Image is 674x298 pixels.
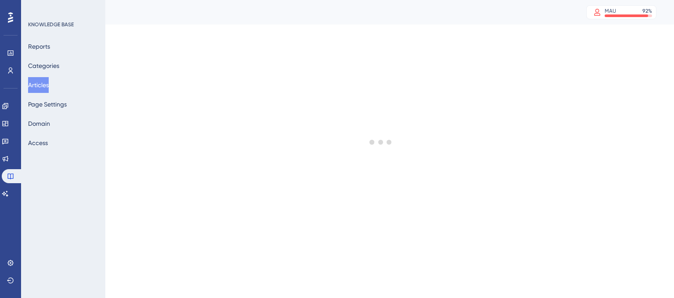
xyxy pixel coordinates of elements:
[642,7,652,14] div: 92 %
[28,135,48,151] button: Access
[28,96,67,112] button: Page Settings
[28,77,49,93] button: Articles
[28,116,50,131] button: Domain
[28,21,74,28] div: KNOWLEDGE BASE
[605,7,616,14] div: MAU
[28,39,50,54] button: Reports
[28,58,59,74] button: Categories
